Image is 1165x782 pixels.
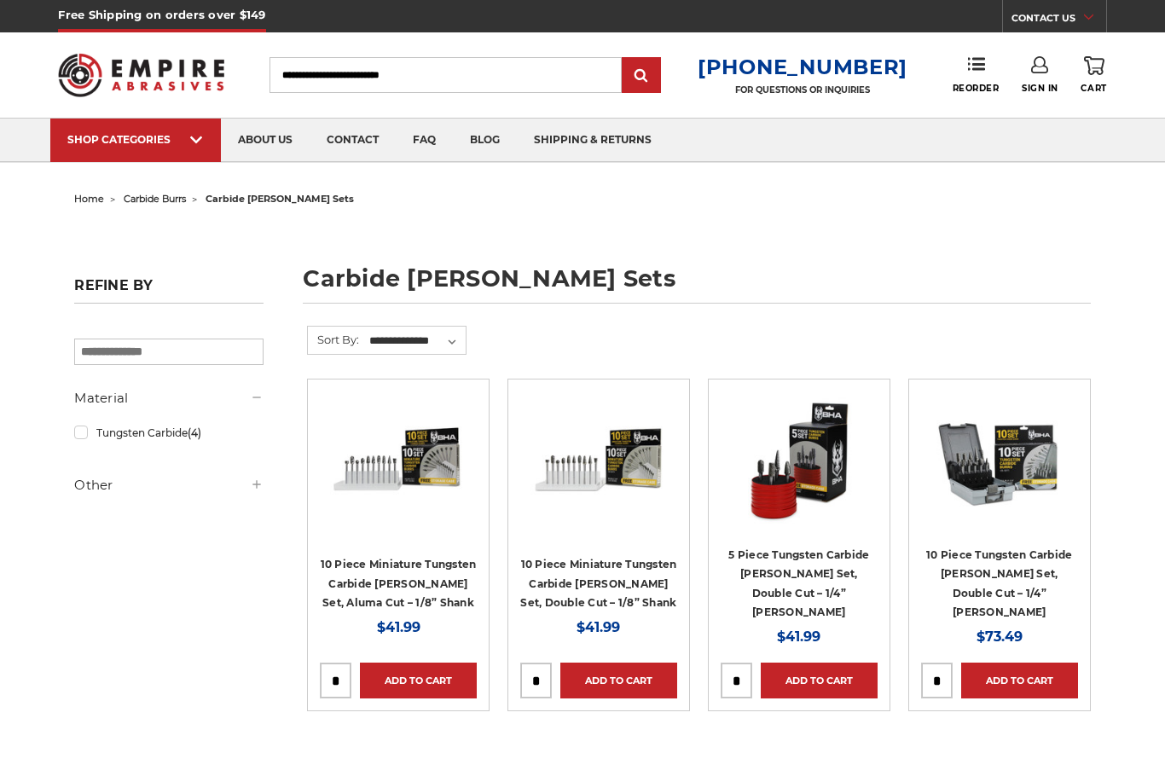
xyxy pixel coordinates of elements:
[921,391,1078,548] a: BHA Carbide Burr 10 Piece Set, Double Cut with 1/4" Shanks
[74,475,263,495] h5: Other
[777,628,820,645] span: $41.99
[517,119,669,162] a: shipping & returns
[560,663,677,698] a: Add to Cart
[74,277,263,304] h5: Refine by
[961,663,1078,698] a: Add to Cart
[308,327,359,352] label: Sort By:
[330,391,467,528] img: BHA Aluma Cut Mini Carbide Burr Set, 1/8" Shank
[221,119,310,162] a: about us
[74,193,104,205] a: home
[367,328,466,354] select: Sort By:
[931,391,1068,528] img: BHA Carbide Burr 10 Piece Set, Double Cut with 1/4" Shanks
[206,193,354,205] span: carbide [PERSON_NAME] sets
[67,133,204,146] div: SHOP CATEGORIES
[188,426,201,439] span: (4)
[728,548,869,619] a: 5 Piece Tungsten Carbide [PERSON_NAME] Set, Double Cut – 1/4” [PERSON_NAME]
[731,391,867,528] img: BHA Double Cut Carbide Burr 5 Piece Set, 1/4" Shank
[698,84,907,96] p: FOR QUESTIONS OR INQUIRIES
[761,663,878,698] a: Add to Cart
[721,391,878,548] a: BHA Double Cut Carbide Burr 5 Piece Set, 1/4" Shank
[453,119,517,162] a: blog
[124,193,186,205] a: carbide burrs
[310,119,396,162] a: contact
[377,619,420,635] span: $41.99
[624,59,658,93] input: Submit
[926,548,1072,619] a: 10 Piece Tungsten Carbide [PERSON_NAME] Set, Double Cut – 1/4” [PERSON_NAME]
[360,663,477,698] a: Add to Cart
[58,43,223,107] img: Empire Abrasives
[953,56,1000,93] a: Reorder
[396,119,453,162] a: faq
[1022,83,1058,94] span: Sign In
[520,391,677,548] a: BHA Double Cut Mini Carbide Burr Set, 1/8" Shank
[977,628,1023,645] span: $73.49
[953,83,1000,94] span: Reorder
[1081,83,1106,94] span: Cart
[321,558,477,609] a: 10 Piece Miniature Tungsten Carbide [PERSON_NAME] Set, Aluma Cut – 1/8” Shank
[1011,9,1106,32] a: CONTACT US
[303,267,1090,304] h1: carbide [PERSON_NAME] sets
[74,388,263,408] h5: Material
[1081,56,1106,94] a: Cart
[577,619,620,635] span: $41.99
[320,391,477,548] a: BHA Aluma Cut Mini Carbide Burr Set, 1/8" Shank
[74,418,263,448] a: Tungsten Carbide
[520,558,676,609] a: 10 Piece Miniature Tungsten Carbide [PERSON_NAME] Set, Double Cut – 1/8” Shank
[698,55,907,79] a: [PHONE_NUMBER]
[530,391,667,528] img: BHA Double Cut Mini Carbide Burr Set, 1/8" Shank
